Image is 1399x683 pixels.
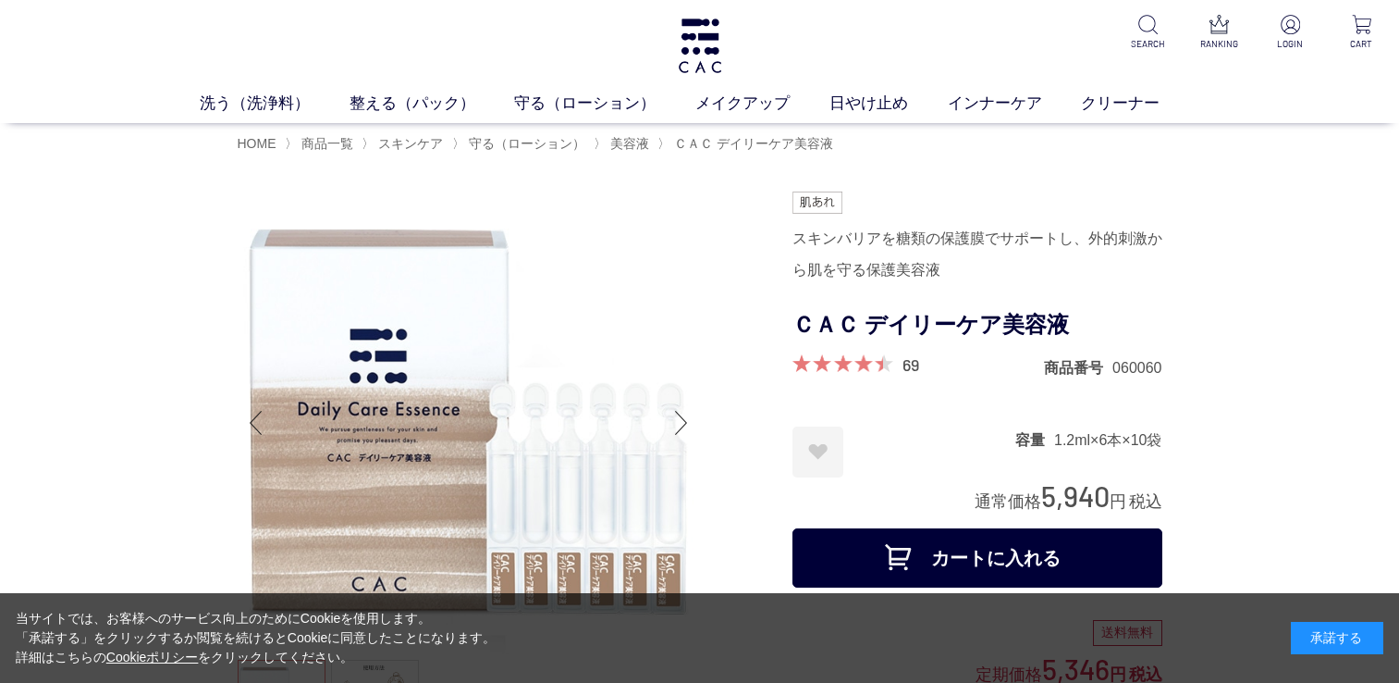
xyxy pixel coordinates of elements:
a: スキンケア [374,136,443,151]
a: SEARCH [1125,15,1171,51]
li: 〉 [452,135,590,153]
img: logo [676,19,724,73]
a: 商品一覧 [298,136,353,151]
a: RANKING [1197,15,1242,51]
div: Previous slide [238,386,275,460]
p: CART [1339,37,1384,51]
a: 整える（パック） [350,92,515,116]
span: 円 [1110,492,1126,511]
p: RANKING [1197,37,1242,51]
dt: 容量 [1015,430,1054,450]
div: 当サイトでは、お客様へのサービス向上のためにCookieを使用します。 「承諾する」をクリックするか閲覧を続けるとCookieに同意したことになります。 詳細はこちらの をクリックしてください。 [16,609,497,667]
span: スキンケア [378,136,443,151]
a: CART [1339,15,1384,51]
span: 商品一覧 [301,136,353,151]
a: LOGIN [1268,15,1313,51]
a: お気に入りに登録する [792,427,843,478]
a: 守る（ローション） [514,92,695,116]
a: ＣＡＣ デイリーケア美容液 [670,136,833,151]
span: 守る（ローション） [469,136,585,151]
img: ＣＡＣ デイリーケア美容液 [238,192,700,654]
a: Cookieポリシー [106,650,199,664]
p: SEARCH [1125,37,1171,51]
h1: ＣＡＣ デイリーケア美容液 [792,304,1162,346]
span: 通常価格 [975,492,1041,511]
a: メイクアップ [695,92,829,116]
a: HOME [238,136,276,151]
li: 〉 [594,135,654,153]
dd: 060060 [1112,358,1161,378]
span: 美容液 [610,136,649,151]
li: 〉 [657,135,838,153]
span: 税込 [1129,492,1162,511]
div: スキンバリアを糖類の保護膜でサポートし、外的刺激から肌を守る保護美容液 [792,223,1162,286]
div: 承諾する [1291,622,1383,654]
span: 5,940 [1041,478,1110,513]
a: インナーケア [948,92,1082,116]
li: 〉 [362,135,448,153]
a: クリーナー [1081,92,1199,116]
a: 洗う（洗浄料） [200,92,350,116]
img: 肌あれ [792,192,842,214]
button: カートに入れる [792,528,1162,588]
li: 〉 [285,135,358,153]
dd: 1.2ml×6本×10袋 [1054,430,1162,450]
span: ＣＡＣ デイリーケア美容液 [674,136,833,151]
a: 日やけ止め [829,92,948,116]
dt: 商品番号 [1044,358,1112,378]
a: 美容液 [607,136,649,151]
a: 69 [902,354,919,375]
a: 守る（ローション） [465,136,585,151]
p: LOGIN [1268,37,1313,51]
div: Next slide [663,386,700,460]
